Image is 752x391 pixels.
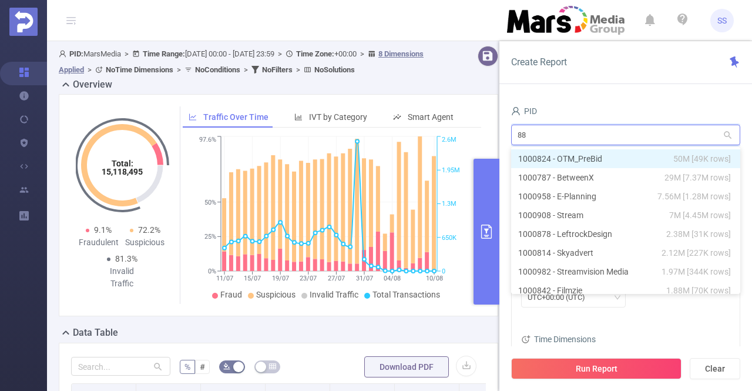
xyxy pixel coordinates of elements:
span: MarsMedia [DATE] 00:00 - [DATE] 23:59 +00:00 [59,49,424,74]
span: > [84,65,95,74]
span: SS [717,9,727,32]
div: Fraudulent [76,236,122,249]
i: icon: bar-chart [294,113,303,121]
b: Time Zone: [296,49,334,58]
span: Smart Agent [408,112,454,122]
span: # [200,362,205,372]
span: 1.97M [344K rows] [662,265,731,278]
h2: Overview [73,78,112,92]
b: No Solutions [314,65,355,74]
li: 1000878 - LeftrockDesign [511,225,740,243]
tspan: 15,118,495 [102,167,143,176]
span: > [121,49,132,58]
i: icon: bg-colors [223,363,230,370]
span: 7.56M [1.28M rows] [657,190,731,203]
span: > [293,65,304,74]
button: Clear [690,358,740,379]
button: Download PDF [364,356,449,377]
tspan: 1.3M [442,200,456,208]
div: UTC+00:00 (UTC) [528,288,593,307]
tspan: 04/08 [384,275,401,282]
span: 7M [4.45M rows] [669,209,731,222]
b: No Conditions [195,65,240,74]
img: Protected Media [9,8,38,36]
span: 29M [7.37M rows] [664,171,731,184]
i: icon: user [511,106,521,116]
tspan: 27/07 [327,275,344,282]
tspan: 19/07 [271,275,288,282]
span: Fraud [220,290,242,299]
tspan: 0 [442,268,445,275]
span: 2.38M [31K rows] [666,228,731,240]
b: No Filters [262,65,293,74]
li: 1000787 - BetweenX [511,168,740,187]
li: 1000842 - Filmzie [511,281,740,300]
b: No Time Dimensions [106,65,173,74]
span: Create Report [511,56,567,68]
b: Time Range: [143,49,185,58]
b: PID: [69,49,83,58]
h2: Data Table [73,326,118,340]
span: 50M [49K rows] [673,152,731,165]
span: 9.1% [94,225,112,235]
tspan: 2.6M [442,136,456,144]
tspan: 50% [204,199,216,206]
span: 1.88M [70K rows] [666,284,731,297]
span: 2.12M [227K rows] [662,246,731,259]
li: 1000958 - E-Planning [511,187,740,206]
tspan: 23/07 [300,275,317,282]
tspan: 25% [204,233,216,240]
i: icon: user [59,50,69,58]
div: Suspicious [122,236,169,249]
span: IVT by Category [309,112,367,122]
span: PID [511,106,537,116]
span: > [173,65,184,74]
i: icon: down [614,294,621,302]
span: 81.3% [115,254,137,263]
li: 1000824 - OTM_PreBid [511,149,740,168]
button: Run Report [511,358,681,379]
span: 72.2% [138,225,160,235]
span: > [357,49,368,58]
input: Search... [71,357,170,376]
i: icon: line-chart [189,113,197,121]
tspan: Total: [111,159,133,168]
tspan: 10/08 [425,275,442,282]
tspan: 1.95M [442,166,460,174]
i: icon: table [269,363,276,370]
li: 1000908 - Stream [511,206,740,225]
span: > [240,65,251,74]
tspan: 11/07 [216,275,233,282]
tspan: 97.6% [199,136,216,144]
tspan: 31/07 [355,275,372,282]
tspan: 15/07 [244,275,261,282]
span: Suspicious [256,290,296,299]
span: Traffic Over Time [203,112,268,122]
div: Invalid Traffic [99,265,145,290]
tspan: 0% [208,268,216,275]
span: > [274,49,286,58]
li: 1000814 - Skyadvert [511,243,740,262]
span: Invalid Traffic [310,290,358,299]
span: Time Dimensions [521,335,596,344]
span: Total Transactions [372,290,440,299]
tspan: 650K [442,234,456,242]
li: 1000982 - Streamvision Media [511,262,740,281]
span: % [184,362,190,372]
